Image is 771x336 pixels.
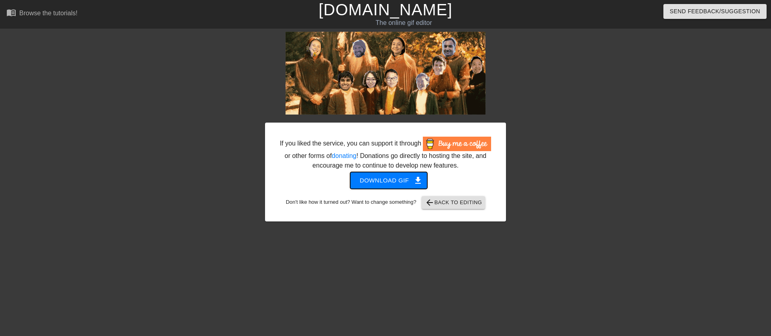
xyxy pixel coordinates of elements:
[318,1,452,18] a: [DOMAIN_NAME]
[350,172,428,189] button: Download gif
[425,198,482,207] span: Back to Editing
[422,196,485,209] button: Back to Editing
[413,176,423,185] span: get_app
[19,10,78,16] div: Browse the tutorials!
[423,137,491,151] img: Buy Me A Coffee
[344,176,428,183] a: Download gif
[360,175,418,186] span: Download gif
[670,6,760,16] span: Send Feedback/Suggestion
[663,4,767,19] button: Send Feedback/Suggestion
[277,196,494,209] div: Don't like how it turned out? Want to change something?
[332,152,356,159] a: donating
[6,8,16,17] span: menu_book
[6,8,78,20] a: Browse the tutorials!
[279,137,492,170] div: If you liked the service, you can support it through or other forms of ! Donations go directly to...
[261,18,547,28] div: The online gif editor
[425,198,434,207] span: arrow_back
[286,32,485,115] img: kh2qT9MQ.gif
